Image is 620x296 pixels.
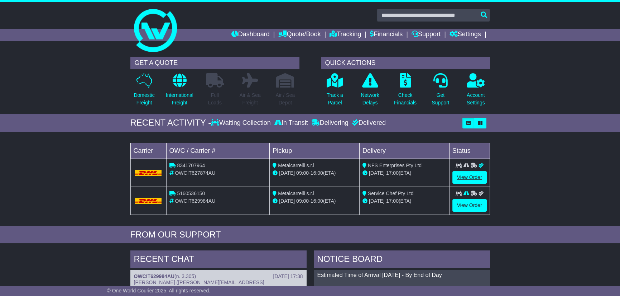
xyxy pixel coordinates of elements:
span: 09:00 [296,198,309,204]
a: Dashboard [231,29,270,41]
span: NFS Enterprises Pty Ltd [368,163,422,168]
span: 5160536150 [177,191,205,196]
p: Account Settings [467,91,485,107]
p: Air / Sea Depot [276,91,295,107]
span: 16:00 [311,198,323,204]
div: In Transit [273,119,310,127]
span: OWCIT629984AU [175,198,215,204]
a: Support [412,29,441,41]
td: Delivery [359,143,449,159]
td: Pickup [270,143,360,159]
div: [DATE] 17:38 [273,273,303,279]
span: Metalcarrelli s.r.l [278,191,314,196]
p: Get Support [432,91,449,107]
p: Track a Parcel [327,91,343,107]
a: Quote/Book [278,29,321,41]
span: OWCIT627874AU [175,170,215,176]
p: Air & Sea Freight [240,91,261,107]
span: 09:00 [296,170,309,176]
a: OWCIT629984AU [134,273,175,279]
div: Delivering [310,119,350,127]
span: [DATE] [369,170,385,176]
p: Check Financials [394,91,417,107]
a: Financials [370,29,403,41]
a: AccountSettings [466,73,485,111]
a: Tracking [330,29,361,41]
p: Network Delays [361,91,379,107]
p: Estimated Time of Arrival [DATE] - By End of Day _Cristina [317,272,486,292]
img: DHL.png [135,170,162,176]
div: NOTICE BOARD [314,250,490,270]
td: Status [449,143,490,159]
a: CheckFinancials [394,73,417,111]
span: [DATE] [279,170,295,176]
span: Metalcarrelli s.r.l [278,163,314,168]
div: RECENT CHAT [130,250,307,270]
div: - (ETA) [273,197,356,205]
div: (ETA) [362,197,446,205]
span: 17:00 [386,198,399,204]
p: Full Loads [206,91,224,107]
span: n. 3.305 [176,273,194,279]
a: NetworkDelays [360,73,379,111]
a: InternationalFreight [165,73,194,111]
img: DHL.png [135,198,162,204]
a: DomesticFreight [133,73,155,111]
span: [DATE] [369,198,385,204]
a: Settings [450,29,481,41]
div: - (ETA) [273,169,356,177]
div: Delivered [350,119,386,127]
p: International Freight [166,91,193,107]
span: 16:00 [311,170,323,176]
span: 8341707964 [177,163,205,168]
div: FROM OUR SUPPORT [130,230,490,240]
a: Track aParcel [326,73,343,111]
a: View Order [452,171,487,184]
span: [DATE] [279,198,295,204]
div: QUICK ACTIONS [321,57,490,69]
span: [PERSON_NAME] ([PERSON_NAME][EMAIL_ADDRESS][DOMAIN_NAME]) [134,279,264,291]
td: OWC / Carrier # [166,143,270,159]
p: Domestic Freight [134,91,154,107]
div: RECENT ACTIVITY - [130,118,211,128]
span: Service Chef Pty Ltd [368,191,414,196]
td: Carrier [130,143,166,159]
div: ( ) [134,273,303,279]
div: (ETA) [362,169,446,177]
span: © One World Courier 2025. All rights reserved. [107,288,211,293]
a: View Order [452,199,487,212]
div: Waiting Collection [211,119,272,127]
a: GetSupport [431,73,450,111]
div: GET A QUOTE [130,57,299,69]
span: 17:00 [386,170,399,176]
